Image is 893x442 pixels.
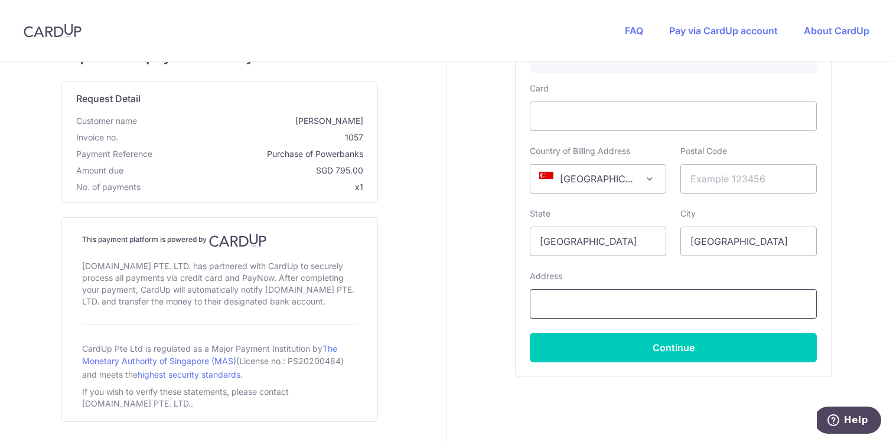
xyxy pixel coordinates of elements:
[209,233,267,247] img: CardUp
[142,115,363,127] span: [PERSON_NAME]
[530,165,666,193] span: Singapore
[530,83,549,94] label: Card
[680,164,817,194] input: Example 123456
[76,93,141,104] span: translation missing: en.request_detail
[530,208,550,220] label: State
[804,25,869,37] a: About CardUp
[680,145,727,157] label: Postal Code
[355,182,363,192] span: x1
[82,343,337,366] a: The Monetary Authority of Singapore (MAS)
[669,25,778,37] a: Pay via CardUp account
[82,384,357,412] div: If you wish to verify these statements, please contact [DOMAIN_NAME] PTE. LTD..
[530,333,817,362] button: Continue
[680,208,696,220] label: City
[625,25,643,37] a: FAQ
[76,132,118,143] span: Invoice no.
[76,149,152,159] span: translation missing: en.payment_reference
[817,407,881,436] iframe: Opens a widget where you can find more information
[76,165,123,176] span: Amount due
[76,115,137,127] span: Customer name
[82,233,357,247] h4: This payment platform is powered by
[157,148,363,160] span: Purchase of Powerbanks
[530,145,630,157] label: Country of Billing Address
[82,339,357,384] div: CardUp Pte Ltd is regulated as a Major Payment Institution by (License no.: PS20200484) and meets...
[76,181,141,193] span: No. of payments
[530,164,666,194] span: Singapore
[82,258,357,310] div: [DOMAIN_NAME] PTE. LTD. has partnered with CardUp to securely process all payments via credit car...
[540,109,807,123] iframe: Secure card payment input frame
[24,24,82,38] img: CardUp
[123,132,363,143] span: 1057
[530,270,562,282] label: Address
[138,369,240,379] a: highest security standards
[128,165,363,176] span: SGD 795.00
